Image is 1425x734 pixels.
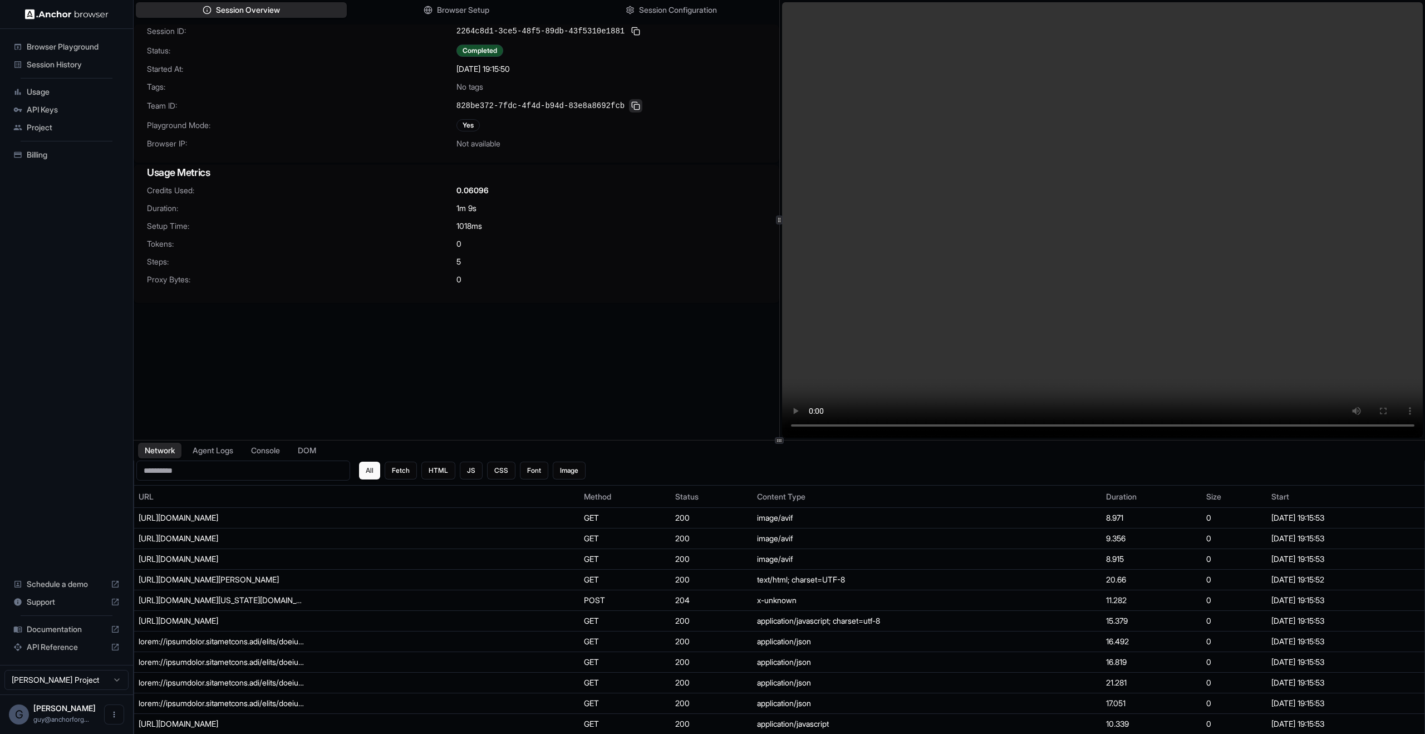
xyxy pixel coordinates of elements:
[147,63,456,75] span: Started At:
[139,698,306,709] div: https://siteassets.parastorage.com/pages/pages/thunderbolt?beckyExperiments=.DatePickerPortal%2C....
[456,256,461,267] span: 5
[753,549,1102,570] td: image/avif
[671,549,753,570] td: 200
[147,81,456,92] span: Tags:
[1202,590,1266,611] td: 0
[9,83,124,101] div: Usage
[1267,570,1424,590] td: [DATE] 19:15:52
[579,590,671,611] td: POST
[753,632,1102,652] td: application/json
[671,632,753,652] td: 200
[487,462,515,479] button: CSS
[579,549,671,570] td: GET
[1102,611,1202,632] td: 15.379
[1202,508,1266,529] td: 0
[9,593,124,611] div: Support
[139,533,306,544] div: https://static.wixstatic.com/media/c7d035ba85f6486680c2facedecdcf4d.png/v1/fill/w_24,h_24,al_c,q_...
[25,9,109,19] img: Anchor Logo
[186,443,240,458] button: Agent Logs
[9,56,124,74] div: Session History
[9,146,124,164] div: Billing
[27,149,120,160] span: Billing
[33,703,96,713] span: Guy Ben Simhon
[9,101,124,119] div: API Keys
[147,120,456,131] span: Playground Mode:
[753,590,1102,611] td: x-unknown
[1206,491,1262,502] div: Size
[139,554,306,565] div: https://static.wixstatic.com/media/6ea5b4a88f0b4f91945b40499aa0af00.png/v1/fill/w_24,h_24,al_c,q_...
[1102,693,1202,714] td: 17.051
[147,26,456,37] span: Session ID:
[456,63,510,75] span: [DATE] 19:15:50
[753,652,1102,673] td: application/json
[139,595,306,606] div: https://frog.wix.com/bolt-performance?src=72&evid=21&appName=thunderbolt&is_rollout=0&is_company_...
[671,590,753,611] td: 204
[147,274,456,285] span: Proxy Bytes:
[1202,549,1266,570] td: 0
[456,81,483,92] span: No tags
[9,38,124,56] div: Browser Playground
[1271,491,1420,502] div: Start
[9,119,124,136] div: Project
[27,122,120,133] span: Project
[244,443,287,458] button: Console
[579,693,671,714] td: GET
[753,529,1102,549] td: image/avif
[291,443,323,458] button: DOM
[27,596,106,608] span: Support
[671,529,753,549] td: 200
[104,704,124,725] button: Open menu
[579,570,671,590] td: GET
[579,632,671,652] td: GET
[1102,529,1202,549] td: 9.356
[1106,491,1197,502] div: Duration
[1202,611,1266,632] td: 0
[456,26,625,37] span: 2264c8d1-3ce5-48f5-89db-43f5310e1881
[147,256,456,267] span: Steps:
[147,165,766,180] h3: Usage Metrics
[456,138,500,149] span: Not available
[1202,652,1266,673] td: 0
[139,574,306,585] div: https://www.wix.com/demone2/nicol-rider
[27,579,106,590] span: Schedule a demo
[1267,632,1424,652] td: [DATE] 19:15:53
[675,491,748,502] div: Status
[456,274,461,285] span: 0
[9,704,29,725] div: G
[1267,611,1424,632] td: [DATE] 19:15:53
[1202,693,1266,714] td: 0
[579,652,671,673] td: GET
[421,462,455,479] button: HTML
[753,611,1102,632] td: application/javascript; charset=utf-8
[27,86,120,97] span: Usage
[139,491,575,502] div: URL
[27,624,106,635] span: Documentation
[139,718,306,730] div: https://static.parastorage.com/services/wix-thunderbolt/dist/main.renderer.f600e767.bundle.min.js
[456,203,476,214] span: 1m 9s
[1202,632,1266,652] td: 0
[1102,549,1202,570] td: 8.915
[359,462,380,479] button: All
[671,652,753,673] td: 200
[456,119,480,131] div: Yes
[1102,652,1202,673] td: 16.819
[9,575,124,593] div: Schedule a demo
[584,491,666,502] div: Method
[27,41,120,52] span: Browser Playground
[1202,570,1266,590] td: 0
[1267,590,1424,611] td: [DATE] 19:15:53
[520,462,548,479] button: Font
[138,443,181,458] button: Network
[753,673,1102,693] td: application/json
[671,611,753,632] td: 200
[753,693,1102,714] td: application/json
[9,620,124,638] div: Documentation
[139,657,306,668] div: https://siteassets.parastorage.com/pages/pages/thunderbolt?beckyExperiments=.DatePickerPortal%2C....
[139,677,306,688] div: https://siteassets.parastorage.com/pages/pages/thunderbolt?beckyExperiments=.DatePickerPortal%2C....
[1267,693,1424,714] td: [DATE] 19:15:53
[753,570,1102,590] td: text/html; charset=UTF-8
[27,59,120,70] span: Session History
[33,715,89,723] span: guy@anchorforge.io
[671,693,753,714] td: 200
[579,508,671,529] td: GET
